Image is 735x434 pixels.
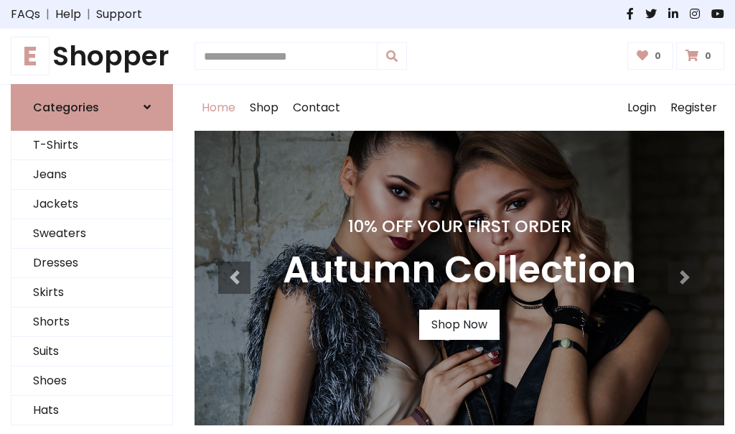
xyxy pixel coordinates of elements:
[81,6,96,23] span: |
[96,6,142,23] a: Support
[11,396,172,425] a: Hats
[11,249,172,278] a: Dresses
[11,131,172,160] a: T-Shirts
[11,37,50,75] span: E
[627,42,674,70] a: 0
[11,40,173,73] h1: Shopper
[11,219,172,249] a: Sweaters
[11,40,173,73] a: EShopper
[676,42,724,70] a: 0
[11,190,172,219] a: Jackets
[11,84,173,131] a: Categories
[55,6,81,23] a: Help
[663,85,724,131] a: Register
[286,85,347,131] a: Contact
[11,337,172,366] a: Suits
[283,216,636,236] h4: 10% Off Your First Order
[283,248,636,292] h3: Autumn Collection
[195,85,243,131] a: Home
[11,366,172,396] a: Shoes
[701,50,715,63] span: 0
[243,85,286,131] a: Shop
[40,6,55,23] span: |
[11,6,40,23] a: FAQs
[419,310,500,340] a: Shop Now
[11,278,172,308] a: Skirts
[33,101,99,114] h6: Categories
[620,85,663,131] a: Login
[11,160,172,190] a: Jeans
[11,308,172,337] a: Shorts
[651,50,665,63] span: 0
